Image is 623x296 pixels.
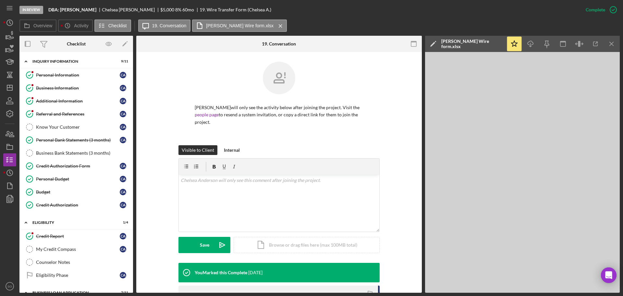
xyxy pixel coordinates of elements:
[36,98,120,104] div: Additional Information
[120,233,126,239] div: C A
[120,137,126,143] div: C A
[23,134,130,147] a: Personal Bank Statements (3 months)CA
[58,19,92,32] button: Activity
[138,19,191,32] button: 19. Conversation
[175,7,181,12] div: 8 %
[3,280,16,293] button: SO
[36,273,120,278] div: Eligibility Phase
[601,267,617,283] div: Open Intercom Messenger
[195,104,363,126] p: [PERSON_NAME] will only see the activity below after joining the project. Visit the to resend a s...
[36,234,120,239] div: Credit Report
[23,199,130,212] a: Credit AuthorizationCA
[108,23,127,28] label: Checklist
[182,145,214,155] div: Visible to Client
[178,145,217,155] button: Visible to Client
[120,98,126,104] div: C A
[23,121,130,134] a: Know Your CustomerCA
[441,39,503,49] div: [PERSON_NAME] Wire form.xlsx
[32,221,112,225] div: Eligibility
[120,111,126,117] div: C A
[102,7,160,12] div: Chelsea [PERSON_NAME]
[248,270,263,275] time: 2025-09-18 20:52
[579,3,620,16] button: Complete
[195,112,219,117] a: people page
[32,291,112,295] div: BUSINESS LOAN APPLICATION
[23,269,130,282] a: Eligibility PhaseCA
[200,237,209,253] div: Save
[120,124,126,130] div: C A
[120,202,126,208] div: C A
[19,6,43,14] div: In Review
[116,221,128,225] div: 1 / 4
[120,85,126,91] div: C A
[23,230,130,243] a: Credit ReportCA
[36,150,129,156] div: Business Bank Statements (3 months)
[19,19,56,32] button: Overview
[120,72,126,78] div: C A
[33,23,52,28] label: Overview
[23,69,130,82] a: Personal InformationCA
[120,176,126,182] div: C A
[36,124,120,130] div: Know Your Customer
[36,260,129,265] div: Counselor Notes
[36,111,120,117] div: Referral and References
[586,3,605,16] div: Complete
[36,176,120,182] div: Personal Budget
[23,186,130,199] a: BudgetCA
[116,59,128,63] div: 9 / 11
[152,23,187,28] label: 19. Conversation
[36,137,120,143] div: Personal Bank Statements (3 months)
[221,145,243,155] button: Internal
[23,82,130,95] a: Business InformationCA
[120,189,126,195] div: C A
[262,41,296,46] div: 19. Conversation
[32,59,112,63] div: INQUIRY INFORMATION
[120,272,126,278] div: C A
[23,256,130,269] a: Counselor Notes
[195,270,247,275] div: You Marked this Complete
[23,95,130,108] a: Additional InformationCA
[120,163,126,169] div: C A
[36,72,120,78] div: Personal Information
[23,173,130,186] a: Personal BudgetCA
[23,160,130,173] a: Credit Authorization FormCA
[120,246,126,252] div: C A
[200,7,271,12] div: 19. Wire Transfer Form (Chelsea A.)
[182,7,194,12] div: 60 mo
[224,145,240,155] div: Internal
[36,189,120,195] div: Budget
[36,163,120,169] div: Credit Authorization Form
[116,291,128,295] div: 7 / 11
[192,19,287,32] button: [PERSON_NAME] Wire form.xlsx
[178,237,230,253] button: Save
[160,7,174,12] span: $5,000
[36,85,120,91] div: Business Information
[23,243,130,256] a: My Credit CompassCA
[74,23,88,28] label: Activity
[36,202,120,208] div: Credit Authorization
[23,108,130,121] a: Referral and ReferencesCA
[23,147,130,160] a: Business Bank Statements (3 months)
[425,52,620,293] iframe: Document Preview
[7,285,12,288] text: SO
[67,41,86,46] div: Checklist
[48,7,96,12] b: DBA: [PERSON_NAME]
[206,23,274,28] label: [PERSON_NAME] Wire form.xlsx
[36,247,120,252] div: My Credit Compass
[94,19,131,32] button: Checklist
